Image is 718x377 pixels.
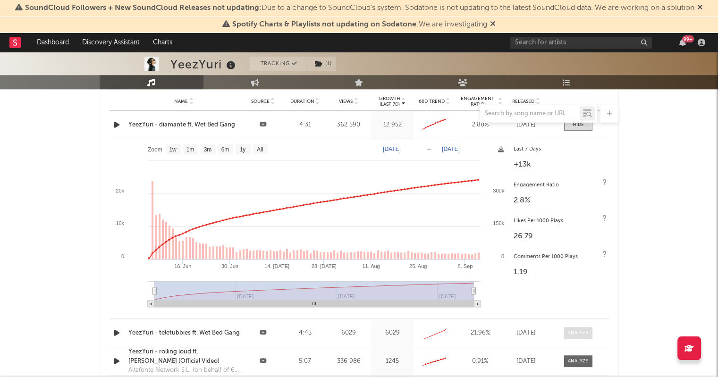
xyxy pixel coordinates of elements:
text: 10k [116,220,124,226]
text: [DATE] [383,146,401,152]
div: Likes Per 1000 Plays [514,216,604,227]
button: (1) [309,57,336,71]
text: 1w [169,146,177,153]
div: 6029 [374,328,411,338]
span: Engagement Ratio [458,96,497,107]
text: 6m [221,146,229,153]
text: 28. [DATE] [311,263,336,269]
p: (Last 7d) [379,101,400,107]
text: 14. [DATE] [264,263,289,269]
span: Duration [290,99,314,104]
input: Search by song name or URL [480,110,580,117]
span: : Due to a change to SoundCloud's system, Sodatone is not updating to the latest SoundCloud data.... [25,4,694,12]
div: [DATE] [507,120,545,130]
text: 16. Jun [174,263,191,269]
text: 0 [121,253,124,259]
text: 150k [493,220,504,226]
div: Altafonte Network S.L. (on behalf of 608 Records) [128,366,240,375]
div: 1.19 [514,267,604,278]
text: 30. Jun [221,263,238,269]
button: Tracking [250,57,309,71]
text: 0 [501,253,504,259]
a: Discovery Assistant [76,33,146,52]
text: 11. Aug [362,263,380,269]
div: 21.96 % [458,328,503,338]
div: YeezYuri [170,57,238,72]
a: YeezYuri - diamante ft. Wet Bed Gang [128,120,240,130]
input: Search for artists [510,37,652,49]
div: 4:31 [287,120,324,130]
button: 99+ [679,39,686,46]
div: +13k [514,159,604,170]
text: 8. Sep [457,263,473,269]
div: 2.80 % [458,120,503,130]
div: Engagement Ratio [514,180,604,191]
text: All [256,146,262,153]
div: 5:07 [287,357,324,366]
text: [DATE] [442,146,460,152]
text: Zoom [148,146,162,153]
div: 26.79 [514,231,604,242]
text: → [426,146,432,152]
div: 6029 [328,328,369,338]
a: Dashboard [30,33,76,52]
div: Last 7 Days [514,144,604,155]
text: 1y [239,146,245,153]
span: Views [339,99,353,104]
div: [DATE] [507,357,545,366]
a: YeezYuri - rolling loud ft. [PERSON_NAME] (Official Video) [128,347,240,366]
div: 2.8 % [514,195,604,206]
div: Comments Per 1000 Plays [514,251,604,263]
text: 1m [186,146,194,153]
span: Name [174,99,188,104]
a: YeezYuri - teletubbies ft. Wet Bed Gang [128,328,240,338]
text: 300k [493,188,504,193]
div: 12 952 [374,120,411,130]
text: 20k [116,188,124,193]
span: Source [251,99,270,104]
span: Dismiss [697,4,703,12]
div: 1245 [374,357,411,366]
text: 3m [203,146,211,153]
div: 99 + [682,35,694,42]
div: [DATE] [507,328,545,338]
span: : We are investigating [232,21,487,28]
div: 336 986 [328,357,369,366]
a: Charts [146,33,179,52]
div: 4:45 [287,328,324,338]
span: Released [512,99,534,104]
span: Spotify Charts & Playlists not updating on Sodatone [232,21,416,28]
div: 362 590 [328,120,369,130]
text: 25. Aug [409,263,427,269]
div: 0.91 % [458,357,503,366]
p: Growth [379,96,400,101]
span: ( 1 ) [309,57,337,71]
span: 60D Trend [419,99,445,104]
span: Dismiss [490,21,496,28]
span: SoundCloud Followers + New SoundCloud Releases not updating [25,4,259,12]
